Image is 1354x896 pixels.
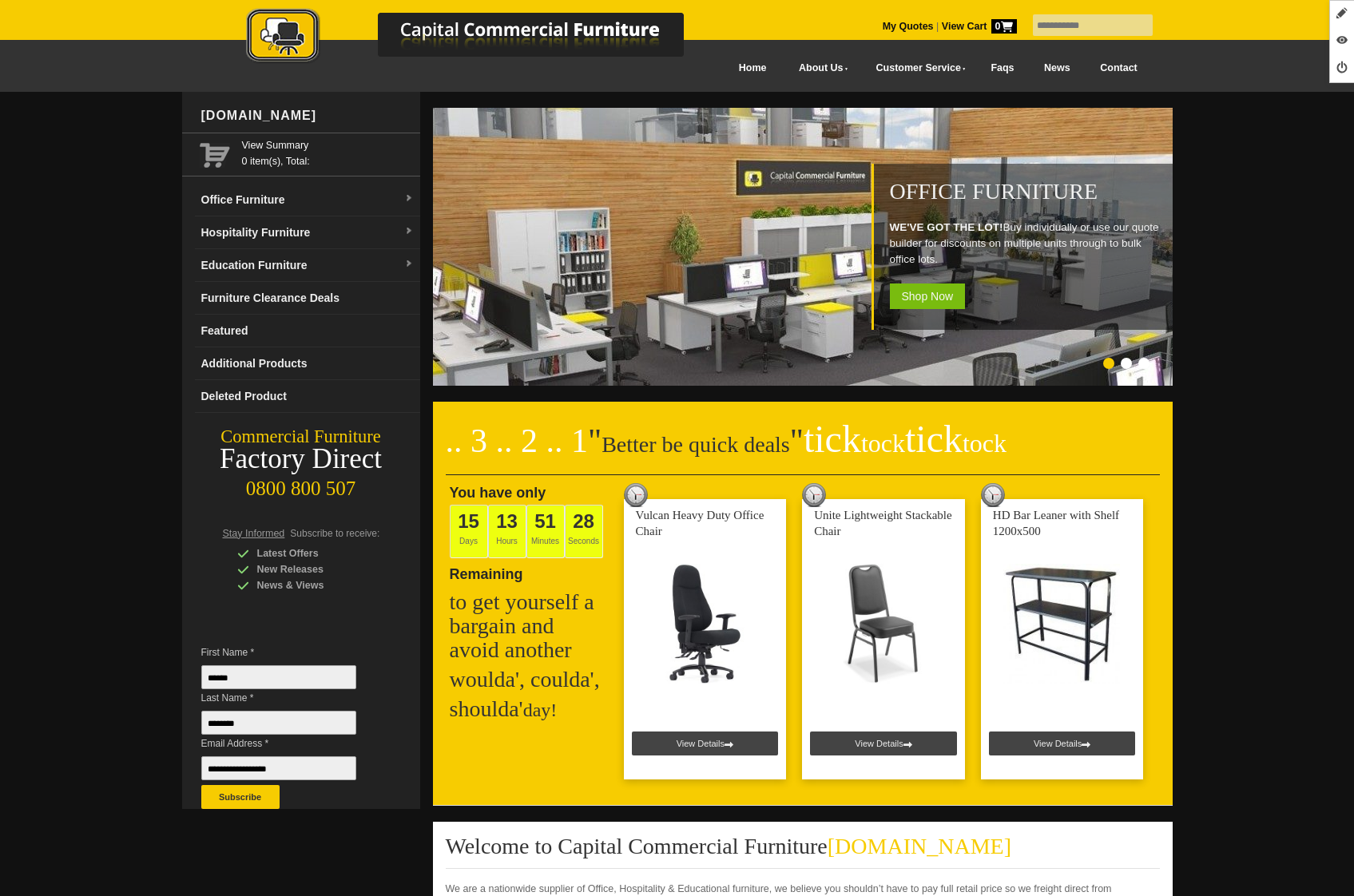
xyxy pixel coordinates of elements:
[237,561,389,577] div: New Releases
[981,483,1005,507] img: tick tock deal clock
[195,216,420,249] a: Hospitality Furnituredropdown
[201,690,380,706] span: Last Name *
[404,194,414,204] img: dropdown
[201,665,356,689] input: First Name *
[404,260,414,269] img: dropdown
[433,377,1176,388] a: Office Furniture WE'VE GOT THE LOT!Buy individually or use our quote builder for discounts on mul...
[890,221,1003,233] strong: WE'VE GOT THE LOT!
[404,227,414,236] img: dropdown
[237,545,389,561] div: Latest Offers
[450,590,609,662] h2: to get yourself a bargain and avoid another
[446,427,1160,475] h2: Better be quick deals
[202,8,761,66] img: Capital Commercial Furniture Logo
[182,470,420,500] div: 0800 800 507
[883,21,934,32] a: My Quotes
[450,485,546,501] span: You have only
[976,50,1030,86] a: Faqs
[804,418,1007,460] span: tick tick
[195,249,420,282] a: Education Furnituredropdown
[523,700,558,720] span: day!
[890,180,1165,204] h1: Office Furniture
[195,315,420,347] a: Featured
[534,510,556,532] span: 51
[790,422,1007,459] span: "
[450,697,609,722] h2: shoulda'
[450,560,523,582] span: Remaining
[1103,358,1114,369] li: Page dot 1
[201,756,356,780] input: Email Address *
[802,483,826,507] img: tick tock deal clock
[526,505,565,558] span: Minutes
[496,510,518,532] span: 13
[861,429,905,458] span: tock
[242,137,414,153] a: View Summary
[890,283,966,309] span: Shop Now
[890,220,1165,268] p: Buy individually or use our quote builder for discounts on multiple units through to bulk office ...
[182,426,420,448] div: Commercial Furniture
[223,528,285,539] span: Stay Informed
[573,510,594,532] span: 28
[195,347,420,380] a: Additional Products
[202,8,761,71] a: Capital Commercial Furniture Logo
[242,137,414,167] span: 0 item(s), Total:
[195,92,420,140] div: [DOMAIN_NAME]
[182,448,420,470] div: Factory Direct
[565,505,603,558] span: Seconds
[828,834,1011,858] span: [DOMAIN_NAME]
[781,50,858,86] a: About Us
[446,422,589,459] span: .. 3 .. 2 .. 1
[624,483,648,507] img: tick tock deal clock
[1029,50,1085,86] a: News
[195,380,420,413] a: Deleted Product
[195,282,420,315] a: Furniture Clearance Deals
[588,422,602,459] span: "
[433,108,1176,386] img: Office Furniture
[201,735,380,751] span: Email Address *
[1085,50,1152,86] a: Contact
[458,510,479,532] span: 15
[237,577,389,593] div: News & Views
[858,50,975,86] a: Customer Service
[1138,358,1150,369] li: Page dot 3
[450,505,488,558] span: Days
[942,21,1017,32] strong: View Cart
[290,528,379,539] span: Subscribe to receive:
[963,429,1007,458] span: tock
[201,785,280,809] button: Subscribe
[450,668,609,692] h2: woulda', coulda',
[939,21,1016,32] a: View Cart0
[201,644,380,660] span: First Name *
[446,835,1160,869] h2: Welcome to Capital Commercial Furniture
[1121,358,1132,369] li: Page dot 2
[991,19,1017,34] span: 0
[488,505,526,558] span: Hours
[201,711,356,735] input: Last Name *
[195,184,420,216] a: Office Furnituredropdown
